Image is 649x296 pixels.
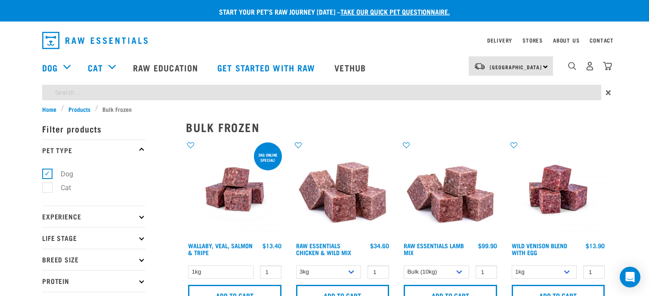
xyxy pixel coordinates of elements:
span: Products [68,105,90,114]
a: take our quick pet questionnaire. [340,9,450,13]
img: van-moving.png [474,62,485,70]
div: Open Intercom Messenger [620,267,640,287]
span: Home [42,105,56,114]
a: Raw Essentials Lamb Mix [404,244,464,254]
span: [GEOGRAPHIC_DATA] [490,65,542,68]
a: Raw Education [124,50,209,85]
a: Contact [590,39,614,42]
a: Raw Essentials Chicken & Wild Mix [296,244,351,254]
a: Dog [42,61,58,74]
input: 1 [583,265,605,279]
label: Cat [47,182,74,193]
img: Venison Egg 1616 [510,141,607,238]
nav: breadcrumbs [42,105,607,114]
div: $34.60 [370,242,389,249]
p: Pet Type [42,139,145,161]
p: Experience [42,206,145,227]
img: home-icon-1@2x.png [568,62,576,70]
a: Stores [522,39,543,42]
a: Delivery [487,39,512,42]
input: 1 [260,265,281,279]
a: Home [42,105,61,114]
div: $99.90 [478,242,497,249]
img: home-icon@2x.png [603,62,612,71]
a: Wallaby, Veal, Salmon & Tripe [188,244,253,254]
img: Pile Of Cubed Chicken Wild Meat Mix [294,141,392,238]
a: Cat [88,61,102,74]
p: Filter products [42,118,145,139]
img: ?1041 RE Lamb Mix 01 [402,141,499,238]
p: Protein [42,270,145,292]
input: 1 [476,265,497,279]
img: Wallaby Veal Salmon Tripe 1642 [186,141,284,238]
p: Breed Size [42,249,145,270]
span: × [606,85,611,100]
input: 1 [368,265,389,279]
h2: Bulk Frozen [186,120,607,134]
a: Vethub [326,50,377,85]
label: Dog [47,169,77,179]
div: $13.40 [263,242,281,249]
a: Products [64,105,95,114]
div: 3kg online special! [254,148,282,166]
a: About Us [553,39,579,42]
img: Raw Essentials Logo [42,32,148,49]
a: Get started with Raw [209,50,326,85]
p: Life Stage [42,227,145,249]
img: user.png [585,62,594,71]
input: Search... [42,85,601,100]
nav: dropdown navigation [35,28,614,52]
a: Wild Venison Blend with Egg [512,244,567,254]
div: $13.90 [586,242,605,249]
